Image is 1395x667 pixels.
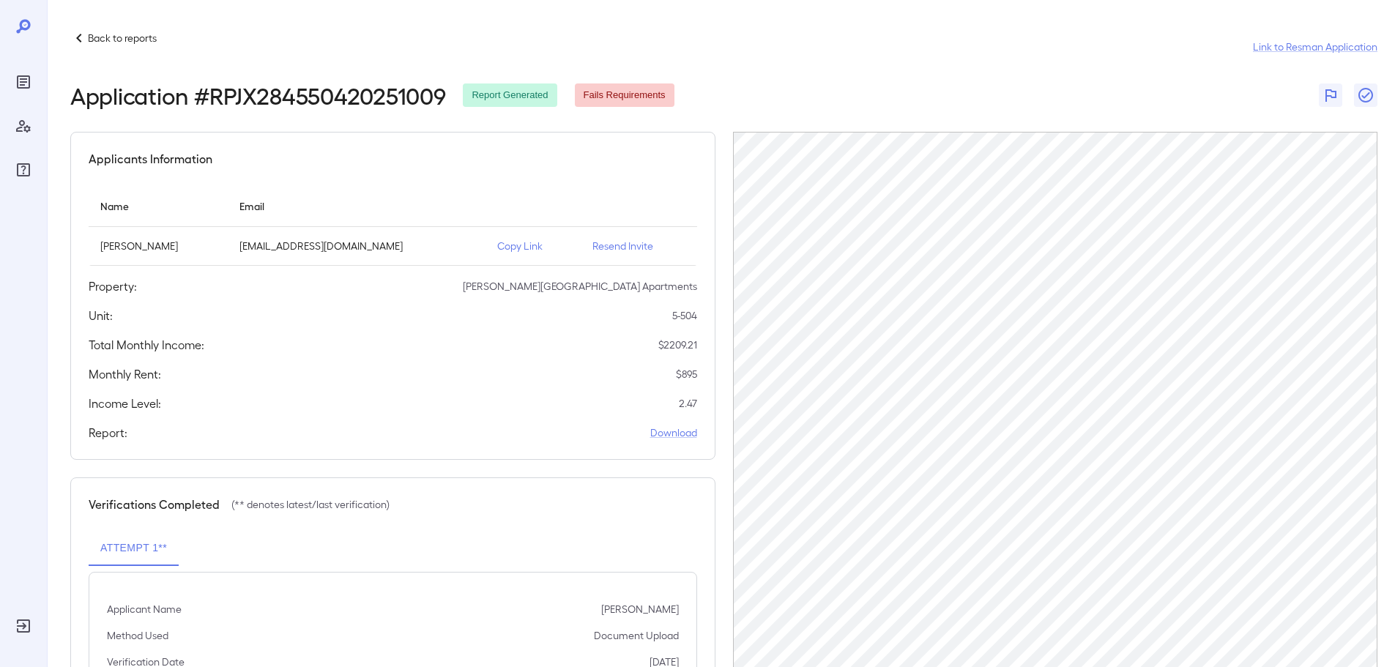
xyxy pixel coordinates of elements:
[12,70,35,94] div: Reports
[100,239,216,253] p: [PERSON_NAME]
[592,239,685,253] p: Resend Invite
[89,424,127,441] h5: Report:
[231,497,390,512] p: (** denotes latest/last verification)
[89,185,228,227] th: Name
[1354,83,1377,107] button: Close Report
[89,365,161,383] h5: Monthly Rent:
[89,307,113,324] h5: Unit:
[1319,83,1342,107] button: Flag Report
[679,396,697,411] p: 2.47
[107,602,182,616] p: Applicant Name
[650,425,697,440] a: Download
[12,614,35,638] div: Log Out
[89,185,697,266] table: simple table
[89,531,179,566] button: Attempt 1**
[107,628,168,643] p: Method Used
[89,336,204,354] h5: Total Monthly Income:
[228,185,486,227] th: Email
[70,82,445,108] h2: Application # RPJX284550420251009
[89,496,220,513] h5: Verifications Completed
[601,602,679,616] p: [PERSON_NAME]
[658,338,697,352] p: $ 2209.21
[463,89,557,103] span: Report Generated
[89,150,212,168] h5: Applicants Information
[672,308,697,323] p: 5-504
[12,158,35,182] div: FAQ
[89,277,137,295] h5: Property:
[594,628,679,643] p: Document Upload
[89,395,161,412] h5: Income Level:
[676,367,697,381] p: $ 895
[1253,40,1377,54] a: Link to Resman Application
[12,114,35,138] div: Manage Users
[88,31,157,45] p: Back to reports
[497,239,569,253] p: Copy Link
[239,239,474,253] p: [EMAIL_ADDRESS][DOMAIN_NAME]
[463,279,697,294] p: [PERSON_NAME][GEOGRAPHIC_DATA] Apartments
[575,89,674,103] span: Fails Requirements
